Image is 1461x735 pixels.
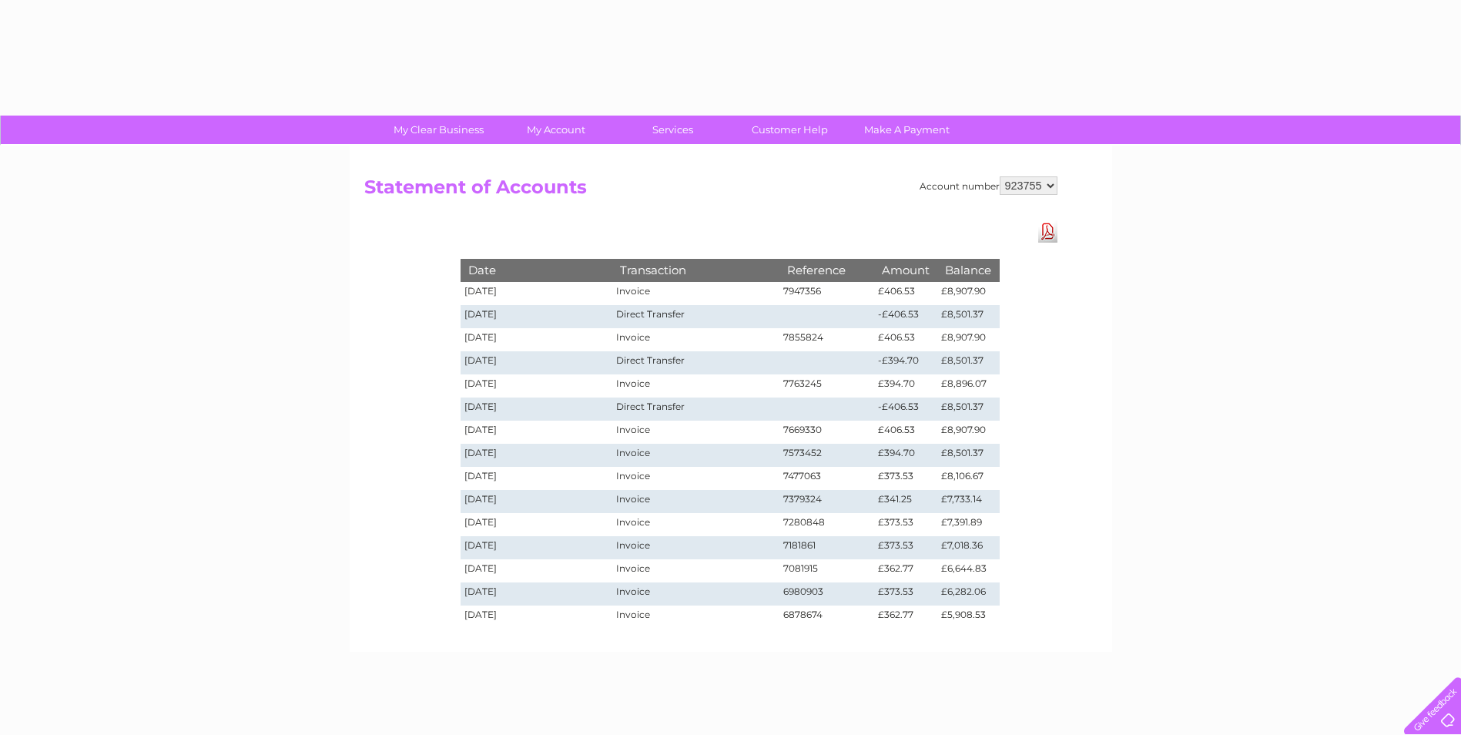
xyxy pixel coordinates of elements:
[937,398,999,421] td: £8,501.37
[874,282,937,305] td: £406.53
[609,116,736,144] a: Services
[612,467,779,490] td: Invoice
[937,513,999,536] td: £7,391.89
[937,328,999,351] td: £8,907.90
[779,328,875,351] td: 7855824
[492,116,619,144] a: My Account
[461,259,613,281] th: Date
[937,582,999,606] td: £6,282.06
[779,259,875,281] th: Reference
[461,559,613,582] td: [DATE]
[779,536,875,559] td: 7181861
[779,421,875,444] td: 7669330
[612,398,779,421] td: Direct Transfer
[612,374,779,398] td: Invoice
[461,513,613,536] td: [DATE]
[937,282,999,305] td: £8,907.90
[874,421,937,444] td: £406.53
[612,606,779,629] td: Invoice
[937,606,999,629] td: £5,908.53
[874,536,937,559] td: £373.53
[937,467,999,490] td: £8,106.67
[461,444,613,467] td: [DATE]
[874,513,937,536] td: £373.53
[874,467,937,490] td: £373.53
[461,305,613,328] td: [DATE]
[612,328,779,351] td: Invoice
[937,444,999,467] td: £8,501.37
[461,398,613,421] td: [DATE]
[612,490,779,513] td: Invoice
[612,282,779,305] td: Invoice
[612,259,779,281] th: Transaction
[779,490,875,513] td: 7379324
[612,513,779,536] td: Invoice
[874,398,937,421] td: -£406.53
[779,606,875,629] td: 6878674
[874,559,937,582] td: £362.77
[937,259,999,281] th: Balance
[843,116,970,144] a: Make A Payment
[461,536,613,559] td: [DATE]
[461,282,613,305] td: [DATE]
[874,328,937,351] td: £406.53
[874,351,937,374] td: -£394.70
[612,351,779,374] td: Direct Transfer
[375,116,502,144] a: My Clear Business
[874,444,937,467] td: £394.70
[612,536,779,559] td: Invoice
[364,176,1057,206] h2: Statement of Accounts
[726,116,853,144] a: Customer Help
[937,374,999,398] td: £8,896.07
[779,513,875,536] td: 7280848
[461,421,613,444] td: [DATE]
[937,490,999,513] td: £7,733.14
[461,328,613,351] td: [DATE]
[461,374,613,398] td: [DATE]
[461,490,613,513] td: [DATE]
[937,421,999,444] td: £8,907.90
[612,444,779,467] td: Invoice
[461,351,613,374] td: [DATE]
[779,374,875,398] td: 7763245
[937,559,999,582] td: £6,644.83
[612,559,779,582] td: Invoice
[920,176,1057,195] div: Account number
[874,582,937,606] td: £373.53
[779,559,875,582] td: 7081915
[874,606,937,629] td: £362.77
[461,582,613,606] td: [DATE]
[937,536,999,559] td: £7,018.36
[937,351,999,374] td: £8,501.37
[612,421,779,444] td: Invoice
[874,374,937,398] td: £394.70
[461,467,613,490] td: [DATE]
[461,606,613,629] td: [DATE]
[874,305,937,328] td: -£406.53
[1038,220,1057,243] a: Download Pdf
[779,282,875,305] td: 7947356
[612,305,779,328] td: Direct Transfer
[874,490,937,513] td: £341.25
[779,582,875,606] td: 6980903
[779,444,875,467] td: 7573452
[874,259,937,281] th: Amount
[779,467,875,490] td: 7477063
[937,305,999,328] td: £8,501.37
[612,582,779,606] td: Invoice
